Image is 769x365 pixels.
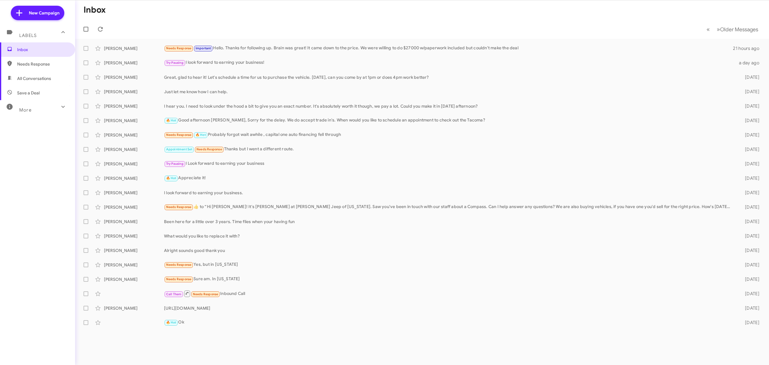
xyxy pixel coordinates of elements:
[104,262,164,268] div: [PERSON_NAME]
[196,133,206,137] span: 🔥 Hot
[193,292,218,296] span: Needs Response
[734,74,764,80] div: [DATE]
[104,233,164,239] div: [PERSON_NAME]
[104,161,164,167] div: [PERSON_NAME]
[104,132,164,138] div: [PERSON_NAME]
[104,175,164,181] div: [PERSON_NAME]
[164,74,734,80] div: Great, glad to hear it! Let's schedule a time for us to purchase the vehicle. [DATE], can you com...
[19,33,37,38] span: Labels
[164,319,734,326] div: Ok
[166,46,192,50] span: Needs Response
[166,61,184,65] span: Try Pausing
[733,45,764,51] div: 21 hours ago
[164,59,734,66] div: I look forward to earning your business!
[104,89,164,95] div: [PERSON_NAME]
[734,204,764,210] div: [DATE]
[166,147,193,151] span: Appointment Set
[17,47,68,53] span: Inbox
[734,175,764,181] div: [DATE]
[720,26,758,33] span: Older Messages
[166,321,176,324] span: 🔥 Hot
[164,219,734,225] div: Been here for a little over 3 years. Time flies when your having fun
[84,5,106,15] h1: Inbox
[104,74,164,80] div: [PERSON_NAME]
[164,175,734,182] div: Appreciate it!
[734,262,764,268] div: [DATE]
[196,147,222,151] span: Needs Response
[104,118,164,124] div: [PERSON_NAME]
[17,90,40,96] span: Save a Deal
[164,204,734,210] div: ​👍​ to “ Hi [PERSON_NAME]! It's [PERSON_NAME] at [PERSON_NAME] Jeep of [US_STATE]. Saw you've bee...
[166,205,192,209] span: Needs Response
[104,276,164,282] div: [PERSON_NAME]
[164,89,734,95] div: Just let me know how I can help.
[104,103,164,109] div: [PERSON_NAME]
[734,89,764,95] div: [DATE]
[104,305,164,311] div: [PERSON_NAME]
[164,233,734,239] div: What would you like to replace it with?
[164,103,734,109] div: I hear you. I need to look under the hood a bit to give you an exact number. It's absolutely wort...
[734,291,764,297] div: [DATE]
[734,146,764,152] div: [DATE]
[164,190,734,196] div: I look forward to earning your business.
[104,247,164,253] div: [PERSON_NAME]
[11,6,64,20] a: New Campaign
[734,161,764,167] div: [DATE]
[164,247,734,253] div: Alright sounds good thank you
[713,23,762,35] button: Next
[734,305,764,311] div: [DATE]
[734,233,764,239] div: [DATE]
[734,103,764,109] div: [DATE]
[166,118,176,122] span: 🔥 Hot
[166,263,192,267] span: Needs Response
[734,247,764,253] div: [DATE]
[164,117,734,124] div: Good afternoon [PERSON_NAME], Sorry for the delay. We do accept trade in's. When would you like t...
[166,133,192,137] span: Needs Response
[166,277,192,281] span: Needs Response
[703,23,762,35] nav: Page navigation example
[703,23,713,35] button: Previous
[17,61,68,67] span: Needs Response
[164,146,734,153] div: Thanks but I went a different route.
[734,132,764,138] div: [DATE]
[164,45,733,52] div: Hello. Thanks for following up. Brain was great! It came down to the price. We were willing to do...
[17,75,51,81] span: All Conversations
[734,60,764,66] div: a day ago
[104,45,164,51] div: [PERSON_NAME]
[104,204,164,210] div: [PERSON_NAME]
[734,320,764,326] div: [DATE]
[734,190,764,196] div: [DATE]
[164,261,734,268] div: Yes, but in [US_STATE]
[166,176,176,180] span: 🔥 Hot
[104,60,164,66] div: [PERSON_NAME]
[166,162,184,166] span: Try Pausing
[734,118,764,124] div: [DATE]
[29,10,59,16] span: New Campaign
[734,276,764,282] div: [DATE]
[734,219,764,225] div: [DATE]
[164,290,734,297] div: Inbound Call
[196,46,211,50] span: Important
[717,26,720,33] span: »
[104,146,164,152] div: [PERSON_NAME]
[19,107,32,113] span: More
[164,131,734,138] div: Probably forgot wait awhile , capital one auto financing fell through
[104,219,164,225] div: [PERSON_NAME]
[164,160,734,167] div: I Look forward to earning your business
[166,292,182,296] span: Call Them
[164,276,734,283] div: Sure am. In [US_STATE]
[707,26,710,33] span: «
[104,190,164,196] div: [PERSON_NAME]
[164,305,734,311] div: [URL][DOMAIN_NAME]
